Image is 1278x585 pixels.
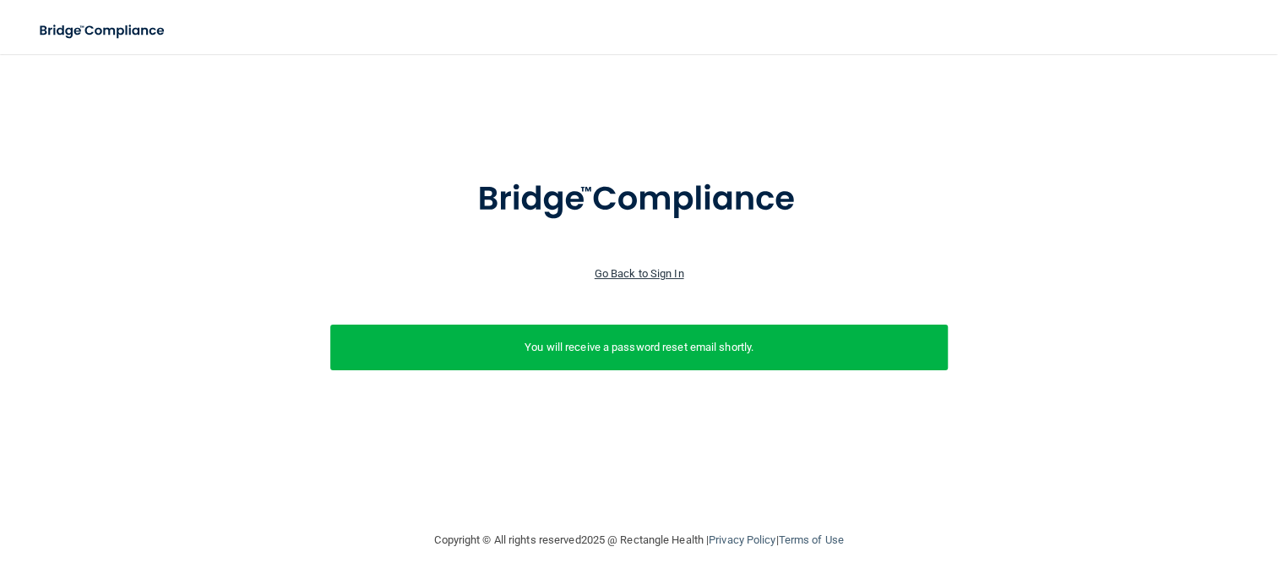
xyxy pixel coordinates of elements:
[778,533,843,546] a: Terms of Use
[25,14,181,48] img: bridge_compliance_login_screen.278c3ca4.svg
[343,337,936,358] p: You will receive a password reset email shortly.
[709,533,775,546] a: Privacy Policy
[595,267,684,280] a: Go Back to Sign In
[331,513,948,567] div: Copyright © All rights reserved 2025 @ Rectangle Health | |
[987,466,1258,533] iframe: Drift Widget Chat Controller
[443,156,836,243] img: bridge_compliance_login_screen.278c3ca4.svg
